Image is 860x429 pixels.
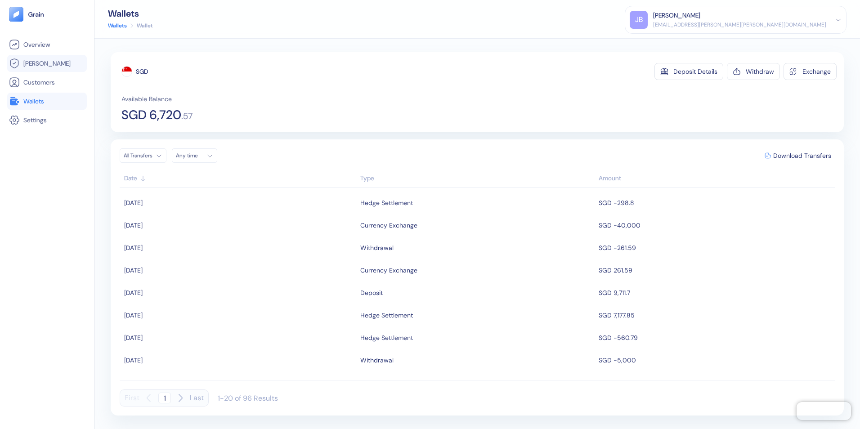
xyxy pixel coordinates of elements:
div: Any time [176,152,203,159]
span: Wallets [23,97,44,106]
td: [DATE] [120,259,358,282]
td: SGD 261.59 [596,259,835,282]
div: Hedge Settlement [360,195,413,210]
div: Withdrawal [360,240,394,255]
div: Currency Exchange [360,263,417,278]
a: Wallets [9,96,85,107]
span: [PERSON_NAME] [23,59,71,68]
button: Exchange [784,63,837,80]
td: SGD -560.79 [596,326,835,349]
div: 1-20 of 96 Results [218,393,278,403]
div: Sort ascending [124,174,356,183]
a: Customers [9,77,85,88]
div: Deposit [360,375,383,390]
button: Download Transfers [761,149,835,162]
span: . 57 [181,112,193,121]
td: [DATE] [120,282,358,304]
button: Deposit Details [654,63,723,80]
div: SGD [136,67,148,76]
td: SGD -298.8 [596,192,835,214]
a: Wallets [108,22,127,30]
td: SGD 9,711.7 [596,282,835,304]
button: First [125,389,139,407]
div: Hedge Settlement [360,308,413,323]
div: Deposit [360,285,383,300]
td: [DATE] [120,304,358,326]
span: Overview [23,40,50,49]
div: Currency Exchange [360,218,417,233]
div: [PERSON_NAME] [653,11,700,20]
button: Last [190,389,204,407]
span: Customers [23,78,55,87]
a: Overview [9,39,85,50]
div: Wallets [108,9,153,18]
span: Settings [23,116,47,125]
a: [PERSON_NAME] [9,58,85,69]
div: Exchange [802,68,831,75]
div: Withdraw [746,68,774,75]
td: [DATE] [120,371,358,394]
td: SGD -5,000 [596,349,835,371]
td: [DATE] [120,214,358,237]
div: [EMAIL_ADDRESS][PERSON_NAME][PERSON_NAME][DOMAIN_NAME] [653,21,826,29]
td: [DATE] [120,192,358,214]
button: Any time [172,148,217,163]
div: JB [630,11,648,29]
a: Settings [9,115,85,125]
span: Available Balance [121,94,172,103]
img: logo [28,11,45,18]
td: SGD -40,000 [596,214,835,237]
td: SGD 7,177.85 [596,304,835,326]
iframe: Chatra live chat [797,402,851,420]
div: Withdrawal [360,353,394,368]
span: Download Transfers [773,152,831,159]
div: Sort ascending [360,174,594,183]
button: Withdraw [727,63,780,80]
td: SGD 12,452.69 [596,371,835,394]
div: Sort descending [599,174,830,183]
td: [DATE] [120,326,358,349]
td: [DATE] [120,349,358,371]
td: [DATE] [120,237,358,259]
div: Deposit Details [673,68,717,75]
div: Hedge Settlement [360,330,413,345]
img: logo-tablet-V2.svg [9,7,23,22]
td: SGD -261.59 [596,237,835,259]
span: SGD 6,720 [121,109,181,121]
